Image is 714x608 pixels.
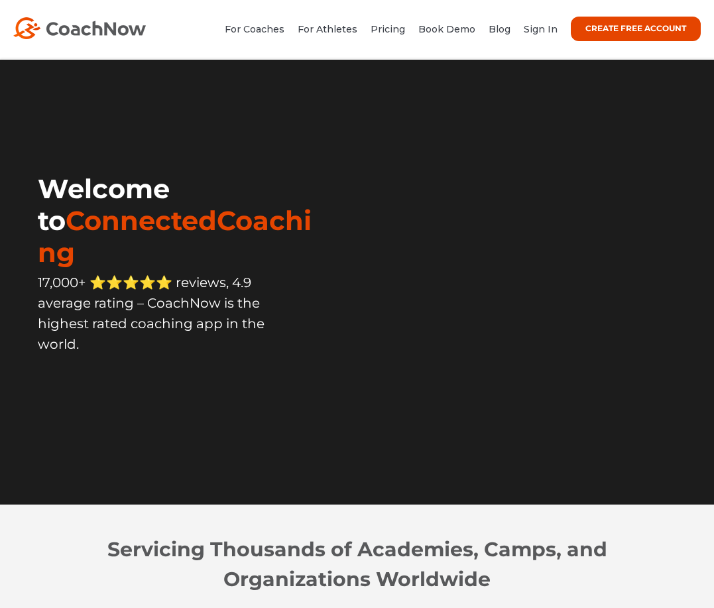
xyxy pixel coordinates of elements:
iframe: Embedded CTA [38,379,204,414]
span: ConnectedCoaching [38,204,312,269]
a: Book Demo [418,23,475,35]
a: Sign In [524,23,558,35]
a: For Coaches [225,23,284,35]
h1: Welcome to [38,173,328,269]
a: CREATE FREE ACCOUNT [571,17,701,41]
strong: Servicing Thousands of Academies, Camps, and Organizations Worldwide [107,537,607,591]
span: 17,000+ ⭐️⭐️⭐️⭐️⭐️ reviews, 4.9 average rating – CoachNow is the highest rated coaching app in th... [38,274,265,352]
a: Blog [489,23,510,35]
img: CoachNow Logo [13,17,146,39]
a: For Athletes [298,23,357,35]
a: Pricing [371,23,405,35]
